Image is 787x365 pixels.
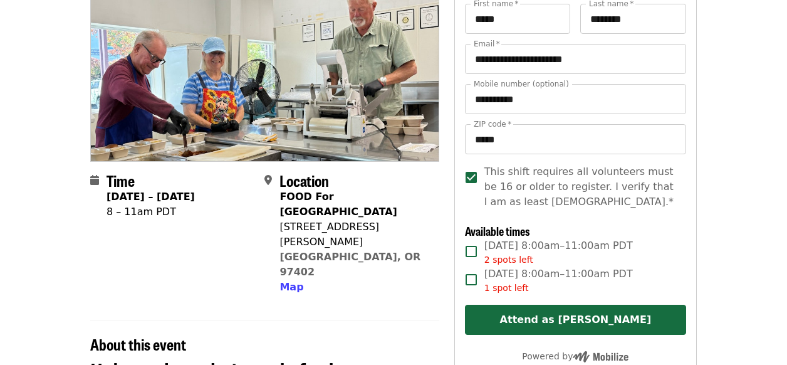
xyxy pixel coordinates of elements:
[107,204,195,220] div: 8 – 11am PDT
[107,169,135,191] span: Time
[474,120,511,128] label: ZIP code
[279,281,303,293] span: Map
[107,191,195,203] strong: [DATE] – [DATE]
[465,124,686,154] input: ZIP code
[90,333,186,355] span: About this event
[484,255,533,265] span: 2 spots left
[465,84,686,114] input: Mobile number (optional)
[580,4,686,34] input: Last name
[465,4,571,34] input: First name
[465,305,686,335] button: Attend as [PERSON_NAME]
[279,169,329,191] span: Location
[484,164,676,209] span: This shift requires all volunteers must be 16 or older to register. I verify that I am as least [...
[484,238,633,267] span: [DATE] 8:00am–11:00am PDT
[264,174,272,186] i: map-marker-alt icon
[465,223,530,239] span: Available times
[279,251,420,278] a: [GEOGRAPHIC_DATA], OR 97402
[484,283,529,293] span: 1 spot left
[573,351,628,362] img: Powered by Mobilize
[522,351,628,361] span: Powered by
[279,191,397,218] strong: FOOD For [GEOGRAPHIC_DATA]
[465,44,686,74] input: Email
[484,267,633,295] span: [DATE] 8:00am–11:00am PDT
[474,40,500,48] label: Email
[279,220,429,250] div: [STREET_ADDRESS][PERSON_NAME]
[474,80,569,88] label: Mobile number (optional)
[90,174,99,186] i: calendar icon
[279,280,303,295] button: Map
